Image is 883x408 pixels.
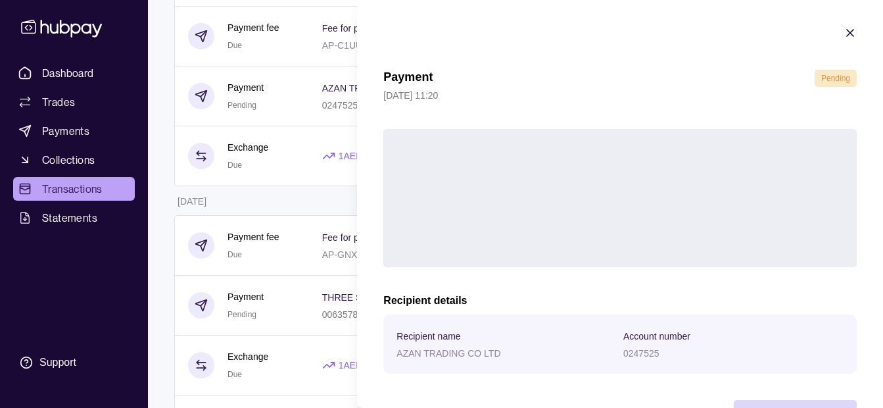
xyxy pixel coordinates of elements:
[396,348,500,359] p: AZAN TRADING CO LTD
[821,74,850,83] span: Pending
[383,70,433,87] h1: Payment
[383,88,857,103] p: [DATE] 11:20
[396,331,460,342] p: Recipient name
[623,348,659,359] p: 0247525
[383,293,857,308] h2: Recipient details
[623,331,690,342] p: Account number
